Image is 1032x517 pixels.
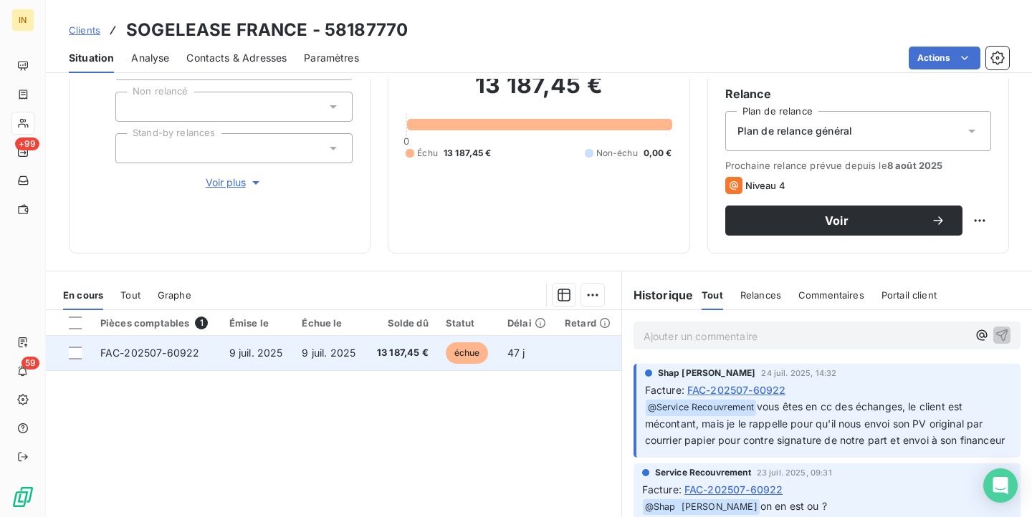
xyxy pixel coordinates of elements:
[375,346,429,360] span: 13 187,45 €
[115,175,353,190] button: Voir plus
[444,147,492,160] span: 13 187,45 €
[740,289,781,301] span: Relances
[684,482,783,497] span: FAC-202507-60922
[565,317,613,329] div: Retard
[643,499,760,516] span: @ Shap [PERSON_NAME]
[655,466,751,479] span: Service Recouvrement
[702,289,723,301] span: Tout
[645,400,1005,446] span: vous êtes en cc des échanges, le client est mécontant, mais je le rappelle pour qu'il nous envoi ...
[229,317,285,329] div: Émise le
[229,347,283,359] span: 9 juil. 2025
[195,317,208,329] span: 1
[596,147,638,160] span: Non-échu
[406,71,672,114] h2: 13 187,45 €
[100,317,212,329] div: Pièces comptables
[446,342,489,364] span: échue
[645,382,684,397] span: Facture :
[507,317,548,329] div: Délai
[644,147,672,160] span: 0,00 €
[11,140,34,163] a: +99
[302,347,355,359] span: 9 juil. 2025
[798,289,864,301] span: Commentaires
[446,317,490,329] div: Statut
[126,17,408,43] h3: SOGELEASE FRANCE - 58187770
[128,142,139,155] input: Ajouter une valeur
[100,347,199,359] span: FAC-202507-60922
[887,160,943,171] span: 8 août 2025
[760,500,827,512] span: on en est ou ?
[63,289,103,301] span: En cours
[622,286,694,304] h6: Historique
[725,206,962,236] button: Voir
[761,369,836,377] span: 24 juil. 2025, 14:32
[737,124,852,138] span: Plan de relance général
[120,289,140,301] span: Tout
[69,23,100,37] a: Clients
[131,51,169,65] span: Analyse
[725,160,991,171] span: Prochaine relance prévue depuis le
[745,180,785,191] span: Niveau 4
[128,100,139,113] input: Ajouter une valeur
[69,51,114,65] span: Situation
[881,289,937,301] span: Portail client
[304,51,359,65] span: Paramètres
[507,347,525,359] span: 47 j
[15,137,39,150] span: +99
[302,317,358,329] div: Échue le
[69,24,100,36] span: Clients
[158,289,191,301] span: Graphe
[757,468,832,477] span: 23 juil. 2025, 09:31
[742,215,931,226] span: Voir
[206,175,263,190] span: Voir plus
[909,47,980,69] button: Actions
[417,147,438,160] span: Échu
[642,482,682,497] span: Facture :
[11,485,34,508] img: Logo LeanPay
[658,367,756,380] span: Shap [PERSON_NAME]
[725,85,991,102] h6: Relance
[375,317,429,329] div: Solde dû
[11,9,34,32] div: IN
[646,400,756,416] span: @ Service Recouvrement
[186,51,287,65] span: Contacts & Adresses
[687,382,785,397] span: FAC-202507-60922
[983,468,1018,503] div: Open Intercom Messenger
[21,357,39,369] span: 59
[403,135,409,147] span: 0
